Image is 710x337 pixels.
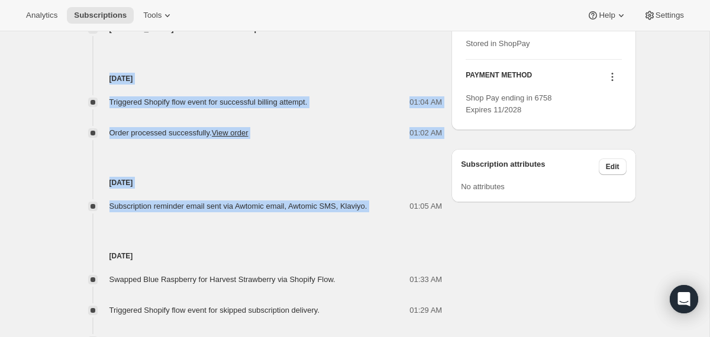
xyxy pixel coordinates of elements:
h3: Subscription attributes [461,158,599,175]
button: Edit [599,158,627,175]
span: Triggered Shopify flow event for successful billing attempt. [109,98,308,106]
span: Subscription reminder email sent via Awtomic email, Awtomic SMS, Klaviyo. [109,202,367,210]
span: Edit [606,162,619,171]
span: Swapped Blue Raspberry for Harvest Strawberry via Shopify Flow. [109,275,335,284]
span: Help [599,11,615,20]
button: Settings [637,7,691,24]
h4: [DATE] [74,250,443,262]
h4: [DATE] [74,73,443,85]
span: No attributes [461,182,505,191]
span: Stored in ShopPay [466,39,530,48]
button: Analytics [19,7,64,24]
div: Open Intercom Messenger [670,285,698,313]
span: Subscriptions [74,11,127,20]
h4: [DATE] [74,177,443,189]
span: Order processed successfully. [109,128,248,137]
a: View order [212,128,248,137]
button: Tools [136,7,180,24]
span: 01:33 AM [409,274,442,286]
h3: PAYMENT METHOD [466,70,532,86]
span: 01:05 AM [409,200,442,212]
span: 01:04 AM [409,96,442,108]
span: 01:02 AM [409,127,442,139]
button: Subscriptions [67,7,134,24]
span: Tools [143,11,162,20]
span: Shop Pay ending in 6758 Expires 11/2028 [466,93,551,114]
span: Settings [656,11,684,20]
span: 01:29 AM [409,304,442,316]
span: Analytics [26,11,57,20]
button: Help [580,7,634,24]
span: Triggered Shopify flow event for skipped subscription delivery. [109,306,320,315]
